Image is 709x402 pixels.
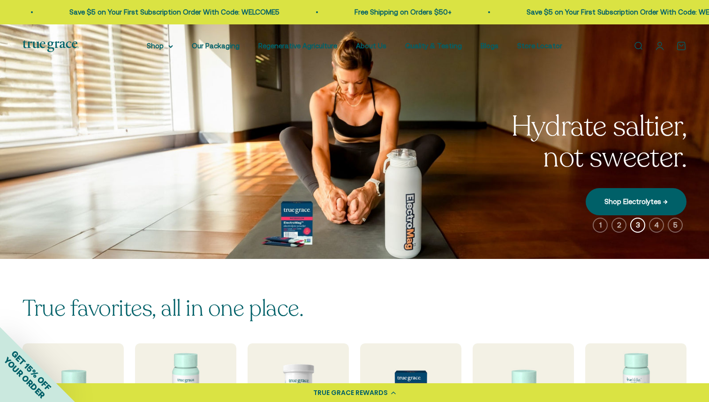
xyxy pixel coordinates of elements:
button: 3 [630,218,645,233]
a: Our Packaging [192,42,240,50]
split-lines: Hydrate saltier, not sweeter. [511,107,686,177]
a: Blogs [481,42,498,50]
span: GET 15% OFF [9,349,53,392]
a: About Us [356,42,386,50]
a: Free Shipping on Orders $50+ [352,8,449,16]
a: Quality & Testing [405,42,462,50]
a: Shop Electrolytes → [586,188,686,215]
button: 4 [649,218,664,233]
split-lines: True favorites, all in one place. [23,293,303,324]
button: 5 [668,218,683,233]
p: Save $5 on Your First Subscription Order With Code: WELCOME5 [67,7,277,18]
button: 2 [611,218,626,233]
span: YOUR ORDER [2,355,47,400]
a: Regenerative Agriculture [258,42,337,50]
div: TRUE GRACE REWARDS [313,388,388,398]
a: Store Locator [517,42,562,50]
summary: Shop [147,40,173,52]
button: 1 [593,218,608,233]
